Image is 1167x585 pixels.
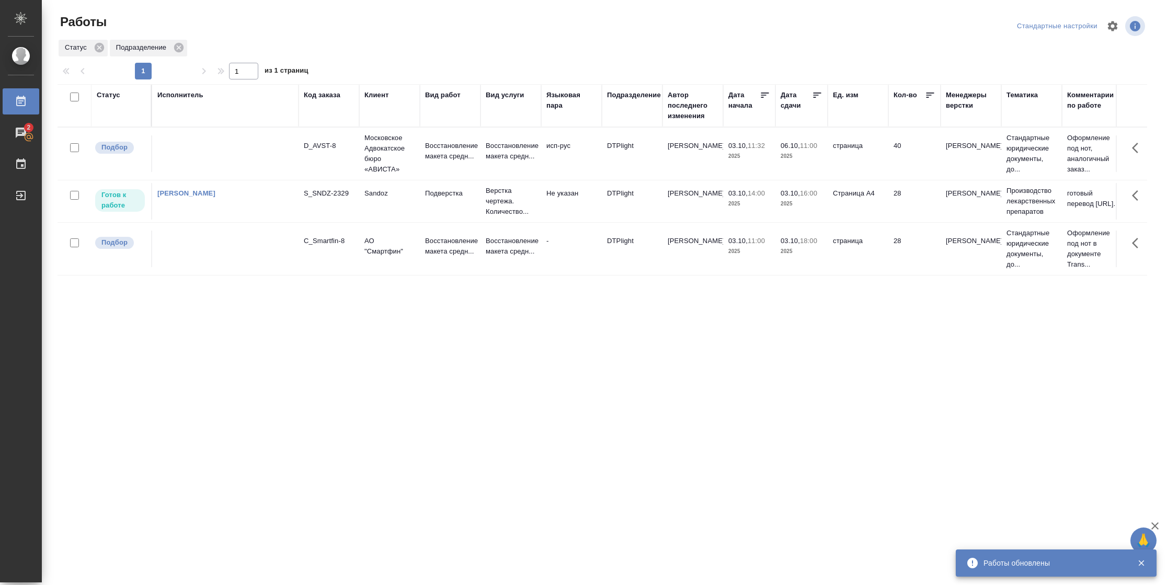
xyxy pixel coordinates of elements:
[110,40,187,56] div: Подразделение
[602,231,662,267] td: DTPlight
[20,122,37,133] span: 2
[486,236,536,257] p: Восстановление макета средн...
[364,188,415,199] p: Sandoz
[546,90,597,111] div: Языковая пара
[888,231,941,267] td: 28
[946,236,996,246] p: [PERSON_NAME]
[983,558,1122,568] div: Работы обновлены
[94,188,146,213] div: Исполнитель может приступить к работе
[781,199,822,209] p: 2025
[800,189,817,197] p: 16:00
[1067,90,1117,111] div: Комментарии по работе
[1130,558,1152,568] button: Закрыть
[1067,133,1117,175] p: Оформление под нот, аналогичный заказ...
[888,183,941,220] td: 28
[894,90,917,100] div: Кол-во
[828,135,888,172] td: страница
[833,90,859,100] div: Ед. изм
[728,151,770,162] p: 2025
[602,135,662,172] td: DTPlight
[101,237,128,248] p: Подбор
[541,231,602,267] td: -
[3,120,39,146] a: 2
[1126,135,1151,160] button: Здесь прячутся важные кнопки
[94,236,146,250] div: Можно подбирать исполнителей
[946,141,996,151] p: [PERSON_NAME]
[728,199,770,209] p: 2025
[1014,18,1100,35] div: split button
[1067,188,1117,209] p: готовый перевод [URL]..
[1126,183,1151,208] button: Здесь прячутся важные кнопки
[1135,530,1152,552] span: 🙏
[781,246,822,257] p: 2025
[728,246,770,257] p: 2025
[602,183,662,220] td: DTPlight
[1125,16,1147,36] span: Посмотреть информацию
[1126,231,1151,256] button: Здесь прячутся важные кнопки
[541,183,602,220] td: Не указан
[425,188,475,199] p: Подверстка
[946,188,996,199] p: [PERSON_NAME]
[748,189,765,197] p: 14:00
[486,90,524,100] div: Вид услуги
[101,190,139,211] p: Готов к работе
[304,90,340,100] div: Код заказа
[101,142,128,153] p: Подбор
[728,90,760,111] div: Дата начала
[116,42,170,53] p: Подразделение
[425,236,475,257] p: Восстановление макета средн...
[425,90,461,100] div: Вид работ
[668,90,718,121] div: Автор последнего изменения
[65,42,90,53] p: Статус
[1130,527,1157,554] button: 🙏
[1006,228,1057,270] p: Стандартные юридические документы, до...
[486,186,536,217] p: Верстка чертежа. Количество...
[157,90,203,100] div: Исполнитель
[425,141,475,162] p: Восстановление макета средн...
[58,14,107,30] span: Работы
[781,142,800,150] p: 06.10,
[662,135,723,172] td: [PERSON_NAME]
[607,90,661,100] div: Подразделение
[364,133,415,175] p: Московское Адвокатское бюро «АВИСТА»
[748,237,765,245] p: 11:00
[781,90,812,111] div: Дата сдачи
[364,90,388,100] div: Клиент
[304,141,354,151] div: D_AVST-8
[662,183,723,220] td: [PERSON_NAME]
[541,135,602,172] td: исп-рус
[728,237,748,245] p: 03.10,
[748,142,765,150] p: 11:32
[1006,186,1057,217] p: Производство лекарственных препаратов
[1006,133,1057,175] p: Стандартные юридические документы, до...
[800,142,817,150] p: 11:00
[304,188,354,199] div: S_SNDZ-2329
[304,236,354,246] div: C_Smartfin-8
[97,90,120,100] div: Статус
[781,189,800,197] p: 03.10,
[59,40,108,56] div: Статус
[888,135,941,172] td: 40
[1100,14,1125,39] span: Настроить таблицу
[781,237,800,245] p: 03.10,
[157,189,215,197] a: [PERSON_NAME]
[781,151,822,162] p: 2025
[946,90,996,111] div: Менеджеры верстки
[828,183,888,220] td: Страница А4
[265,64,308,79] span: из 1 страниц
[1006,90,1038,100] div: Тематика
[662,231,723,267] td: [PERSON_NAME]
[364,236,415,257] p: АО "Смартфин"
[1067,228,1117,270] p: Оформление под нот в документе Trans...
[94,141,146,155] div: Можно подбирать исполнителей
[828,231,888,267] td: страница
[728,189,748,197] p: 03.10,
[800,237,817,245] p: 18:00
[728,142,748,150] p: 03.10,
[486,141,536,162] p: Восстановление макета средн...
